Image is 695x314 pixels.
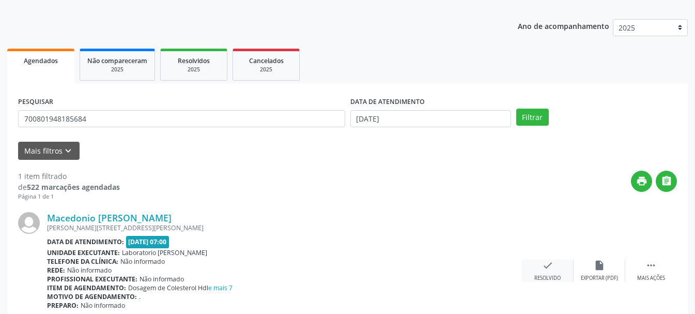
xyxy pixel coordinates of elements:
[636,175,647,187] i: print
[594,260,605,271] i: insert_drive_file
[631,171,652,192] button: print
[542,260,553,271] i: check
[87,56,147,65] span: Não compareceram
[178,56,210,65] span: Resolvidos
[126,236,169,248] span: [DATE] 07:00
[18,142,80,160] button: Mais filtroskeyboard_arrow_down
[18,182,120,192] div: de
[656,171,677,192] button: 
[81,301,125,310] span: Não informado
[47,301,79,310] b: Preparo:
[581,275,618,282] div: Exportar (PDF)
[47,212,172,223] a: Macedonio [PERSON_NAME]
[350,94,425,110] label: DATA DE ATENDIMENTO
[18,212,40,234] img: img
[63,145,74,157] i: keyboard_arrow_down
[47,237,124,246] b: Data de atendimento:
[18,192,120,201] div: Página 1 de 1
[67,266,112,275] span: Não informado
[139,292,141,301] span: .
[645,260,657,271] i: 
[18,110,345,128] input: Nome, CNS
[27,182,120,192] strong: 522 marcações agendadas
[18,94,53,110] label: PESQUISAR
[140,275,184,283] span: Não informado
[516,109,549,126] button: Filtrar
[47,266,65,275] b: Rede:
[534,275,561,282] div: Resolvido
[637,275,665,282] div: Mais ações
[24,56,58,65] span: Agendados
[661,175,672,187] i: 
[47,292,137,301] b: Motivo de agendamento:
[47,275,137,283] b: Profissional executante:
[122,248,207,257] span: Laboratorio [PERSON_NAME]
[240,66,292,73] div: 2025
[47,248,120,257] b: Unidade executante:
[168,66,220,73] div: 2025
[87,66,147,73] div: 2025
[18,171,120,182] div: 1 item filtrado
[128,283,233,292] span: Dosagem de Colesterol Hdl
[47,223,522,232] div: [PERSON_NAME][STREET_ADDRESS][PERSON_NAME]
[47,283,126,292] b: Item de agendamento:
[518,19,609,32] p: Ano de acompanhamento
[249,56,284,65] span: Cancelados
[208,283,233,292] a: e mais 7
[47,257,118,266] b: Telefone da clínica:
[120,257,165,266] span: Não informado
[350,110,511,128] input: Selecione um intervalo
